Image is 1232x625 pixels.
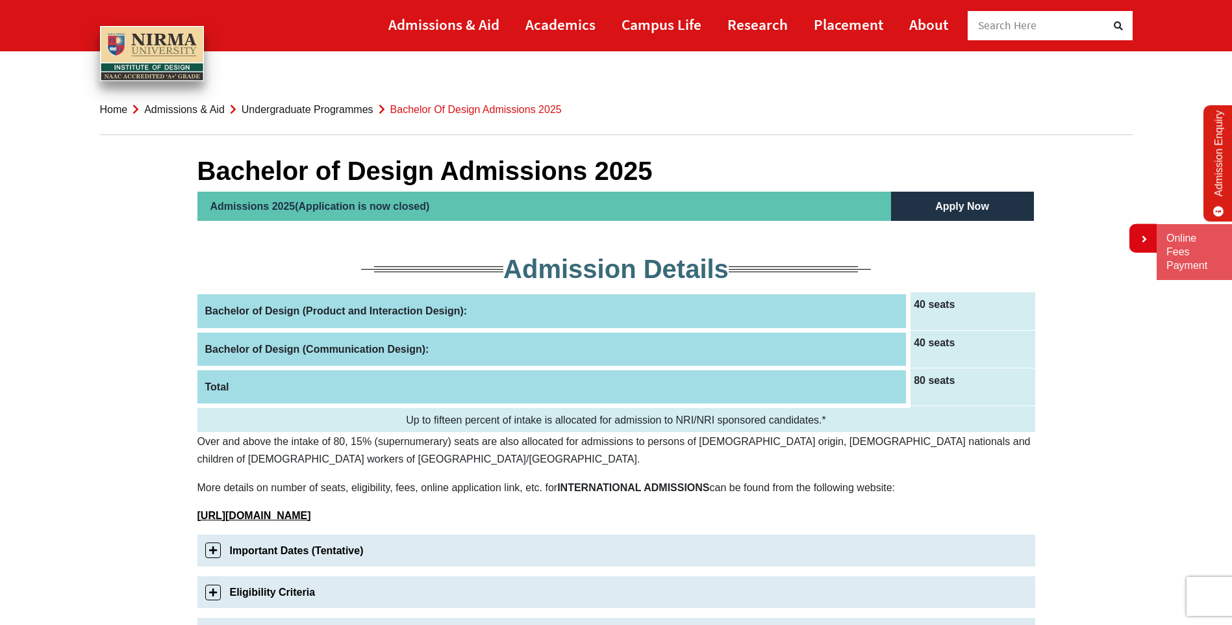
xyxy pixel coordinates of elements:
a: Home [100,104,128,115]
h2: Admissions 2025(Application is now closed) [197,192,891,221]
span: Bachelor of Design Admissions 2025 [390,104,562,115]
a: Academics [525,10,596,39]
a: Campus Life [622,10,701,39]
a: Admissions & Aid [388,10,499,39]
td: 80 seats [909,368,1035,405]
p: Over and above the intake of 80, 15% (supernumerary) seats are also allocated for admissions to p... [197,433,1035,468]
th: Total [197,368,909,405]
td: Up to fifteen percent of intake is allocated for admission to NRI/NRI sponsored candidates. [197,405,1035,432]
a: Important Dates (Tentative) [197,535,1035,567]
a: [URL][DOMAIN_NAME] [197,510,311,521]
b: INTERNATIONAL ADMISSIONS [557,482,709,493]
a: Research [727,10,788,39]
h5: Apply Now [891,192,1034,221]
th: Bachelor of Design (Communication Design): [197,330,909,368]
a: Admissions & Aid [144,104,225,115]
a: About [909,10,948,39]
h1: Bachelor of Design Admissions 2025 [197,155,1035,186]
span: Admission Details [503,255,729,283]
p: More details on number of seats, eligibility, fees, online application link, etc. for can be foun... [197,479,1035,496]
nav: breadcrumb [100,84,1133,135]
td: 40 seats [909,330,1035,368]
th: Bachelor of Design (Product and Interaction Design): [197,292,909,330]
span: Search Here [978,18,1037,32]
td: 40 seats [909,292,1035,330]
a: Eligibility Criteria [197,576,1035,608]
a: Placement [814,10,883,39]
img: main_logo [100,26,204,82]
a: Online Fees Payment [1166,232,1222,272]
a: Undergraduate Programmes [242,104,373,115]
